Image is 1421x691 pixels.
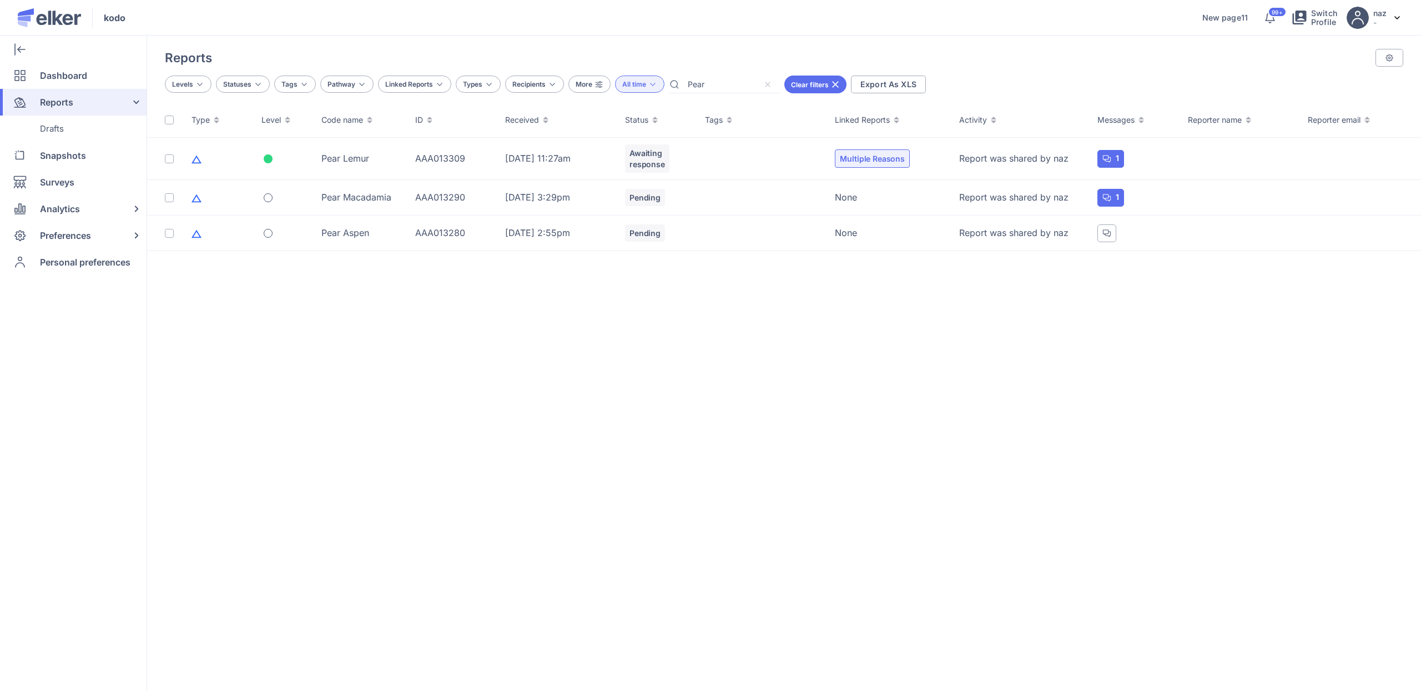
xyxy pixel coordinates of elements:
span: Multiple Reasons [840,153,904,164]
span: Snapshots [40,142,86,169]
span: 99+ [1272,9,1282,15]
span: All time [622,80,646,88]
span: Dashboard [40,62,87,89]
span: Analytics [40,196,80,222]
button: Tags [274,76,316,93]
button: Types [456,76,501,93]
button: All time [615,76,664,93]
div: Received [505,114,612,126]
div: Type [192,114,248,126]
span: Levels [172,80,193,88]
div: Reporter name [1188,114,1294,126]
span: Recipients [512,80,546,88]
span: Drafts [40,116,64,142]
div: Level [261,114,308,126]
span: Statuses [223,80,251,88]
button: Levels [165,76,211,93]
span: More [576,80,592,88]
img: svg%3e [1385,53,1394,62]
span: Types [463,80,482,88]
button: Recipients [505,76,564,93]
div: ID [415,114,492,126]
span: Report was shared by naz [959,192,1069,203]
div: Status [625,114,692,126]
p: [DATE] 3:29pm [505,192,612,203]
img: avatar [1347,7,1369,29]
div: Pear Lemur [321,152,402,164]
span: Preferences [40,222,91,249]
p: [DATE] 2:55pm [505,228,612,238]
span: 1 [1116,191,1119,203]
span: Linked Reports [385,80,433,88]
div: None [835,191,946,203]
span: Reports [40,89,73,116]
span: kodo [104,11,125,24]
div: Pear Aspen [321,227,402,239]
span: 1 [1116,152,1119,164]
div: Activity [959,114,1084,126]
button: Linked Reports [378,76,451,93]
div: Reporter email [1308,114,1403,126]
img: message [1102,229,1111,238]
button: Export As XLS [851,76,926,93]
span: Tags [281,80,298,88]
p: [DATE] 11:27am [505,153,612,164]
button: Statuses [216,76,270,93]
div: AAA013290 [415,191,492,203]
img: icon [192,193,201,203]
img: icon [192,154,201,164]
span: Pathway [327,80,355,88]
span: Clear filters [791,81,829,89]
button: Pathway [320,76,374,93]
h5: naz [1373,8,1387,18]
div: Tags [705,114,822,126]
img: message [1102,154,1111,163]
p: - [1373,18,1387,27]
div: Pear Macadamia [321,191,402,203]
div: AAA013309 [415,152,492,164]
img: svg%3e [1394,16,1400,19]
span: Personal preferences [40,249,130,276]
img: message [1102,193,1111,202]
img: Elker [18,8,81,27]
div: Code name [321,114,402,126]
div: Linked Reports [835,114,946,126]
img: icon [192,229,201,239]
div: Messages [1097,114,1174,126]
span: Awaiting response [629,148,665,169]
span: Report was shared by naz [959,153,1069,164]
span: Report was shared by naz [959,227,1069,238]
a: New page11 [1202,13,1248,22]
div: None [835,227,946,239]
span: Surveys [40,169,74,196]
span: Pending [629,228,661,239]
div: AAA013280 [415,227,492,239]
span: Switch Profile [1311,9,1338,27]
span: Pending [629,192,661,203]
input: Search [683,76,762,93]
button: More [568,76,611,93]
h4: Reports [165,50,212,65]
